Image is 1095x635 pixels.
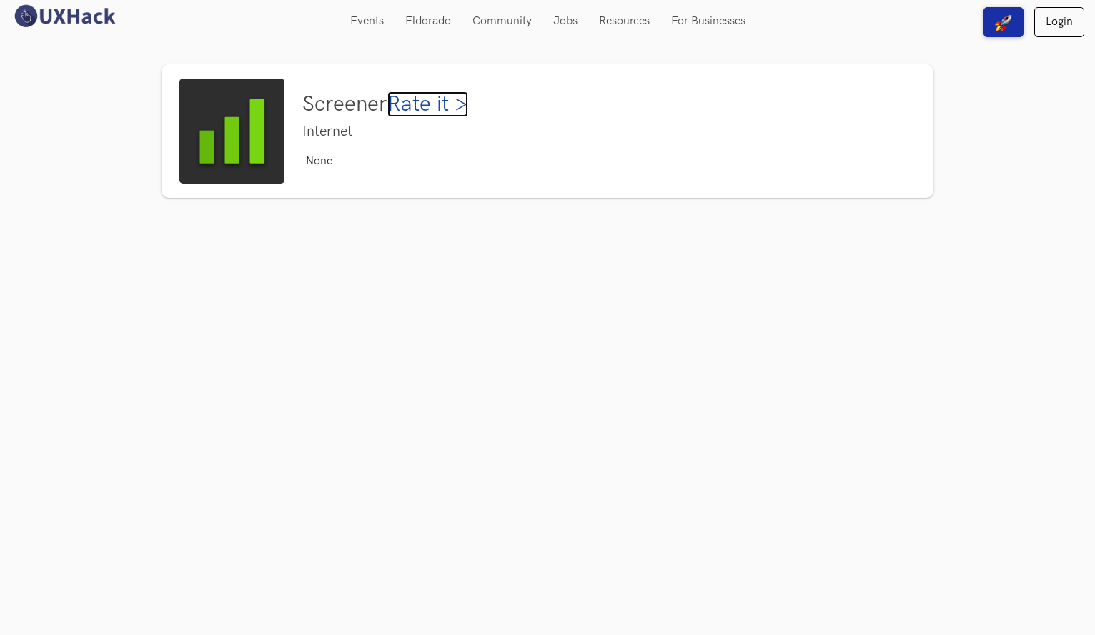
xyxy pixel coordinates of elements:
[588,7,660,35] a: Resources
[302,91,468,117] h3: Screener
[11,4,118,29] img: UXHack logo
[179,79,284,184] img: Screener logo
[387,91,468,117] a: Rate it >
[340,7,395,35] a: Events
[395,7,462,35] a: Eldorado
[462,7,542,35] a: Community
[542,7,588,35] a: Jobs
[306,153,468,170] p: None
[995,14,1012,31] img: rocket
[660,7,756,35] a: For Businesses
[302,123,468,140] h4: Internet
[1034,7,1084,37] a: Login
